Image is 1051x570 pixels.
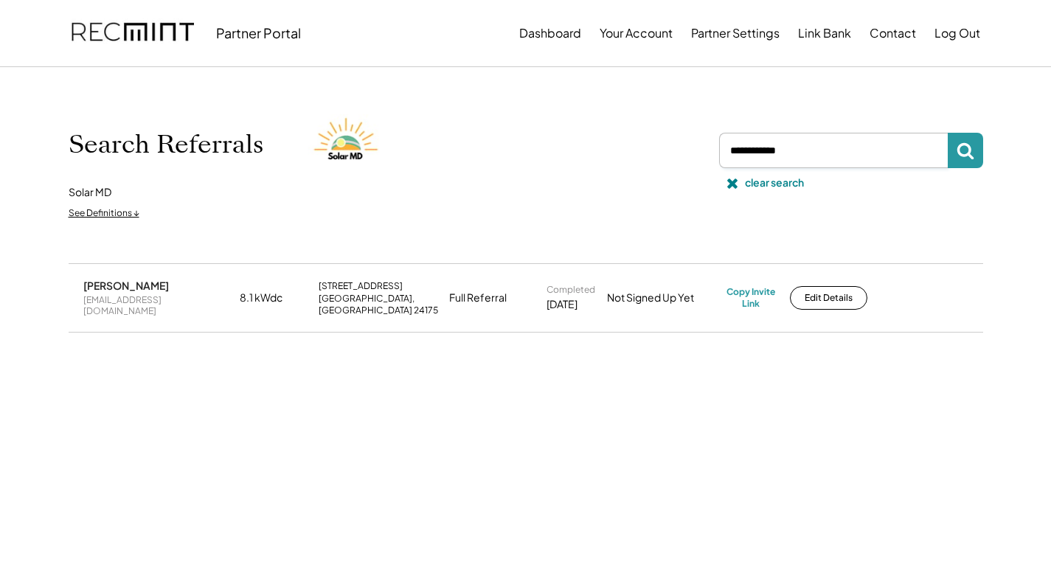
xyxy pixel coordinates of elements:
img: recmint-logotype%403x.png [72,8,194,58]
div: Not Signed Up Yet [607,291,718,305]
div: clear search [745,175,804,190]
div: Full Referral [449,291,507,305]
button: Dashboard [519,18,581,48]
button: Contact [870,18,916,48]
div: Copy Invite Link [726,286,775,309]
div: [STREET_ADDRESS] [319,280,403,292]
div: Completed [547,284,595,296]
div: See Definitions ↓ [69,207,139,220]
button: Log Out [934,18,980,48]
div: [GEOGRAPHIC_DATA], [GEOGRAPHIC_DATA] 24175 [319,293,440,316]
button: Partner Settings [691,18,780,48]
h1: Search Referrals [69,129,263,160]
div: [EMAIL_ADDRESS][DOMAIN_NAME] [83,294,231,317]
div: Partner Portal [216,24,301,41]
div: 8.1 kWdc [240,291,310,305]
div: Solar MD [69,185,111,200]
button: Link Bank [798,18,851,48]
img: Solar%20MD%20LOgo.png [308,104,389,185]
button: Edit Details [790,286,867,310]
div: [PERSON_NAME] [83,279,169,292]
div: [DATE] [547,297,577,312]
button: Your Account [600,18,673,48]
